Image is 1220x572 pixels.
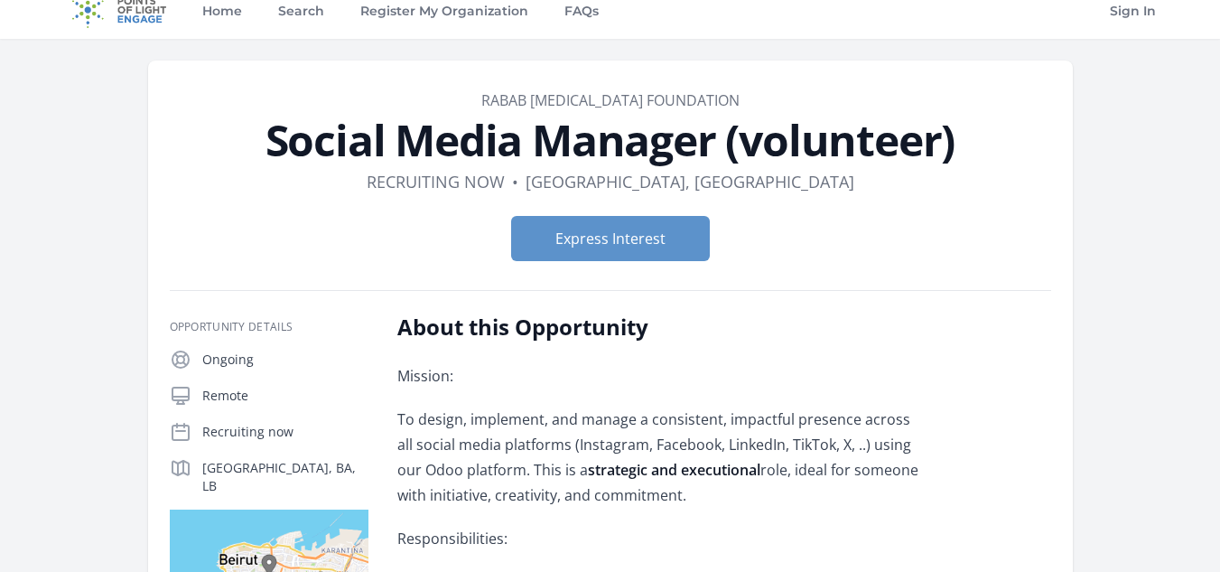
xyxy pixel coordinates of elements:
[202,351,368,369] p: Ongoing
[511,216,710,261] button: Express Interest
[170,118,1051,162] h1: Social Media Manager (volunteer)
[588,460,760,480] strong: strategic and executional
[202,459,368,495] p: [GEOGRAPHIC_DATA], BA, LB
[202,387,368,405] p: Remote
[397,363,926,389] p: Mission:
[512,169,518,194] div: •
[170,320,368,334] h3: Opportunity Details
[397,526,926,551] p: Responsibilities:
[397,313,926,342] h2: About this Opportunity
[481,90,740,110] a: Rabab [MEDICAL_DATA] Foundation
[397,407,926,508] p: To design, implement, and manage a consistent, impactful presence across all social media platfor...
[202,423,368,441] p: Recruiting now
[526,169,854,194] dd: [GEOGRAPHIC_DATA], [GEOGRAPHIC_DATA]
[367,169,505,194] dd: Recruiting now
